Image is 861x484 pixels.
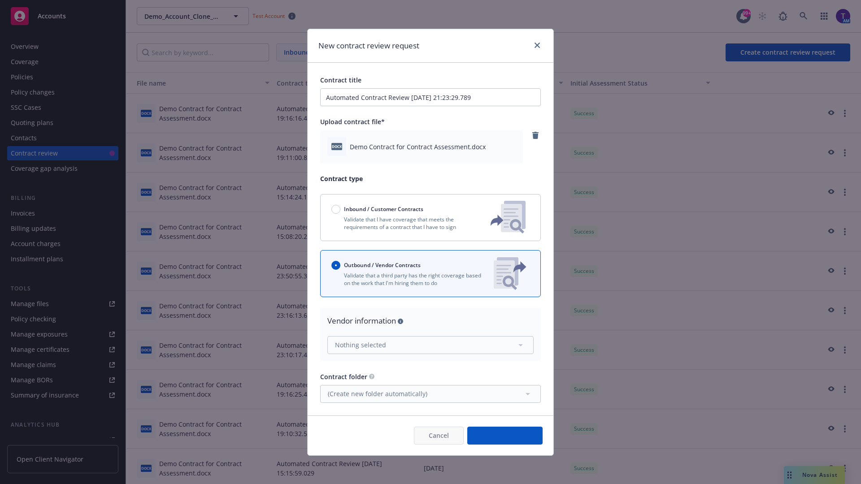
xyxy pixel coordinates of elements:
p: Contract type [320,174,541,183]
span: Demo Contract for Contract Assessment.docx [350,142,486,151]
span: docx [331,143,342,150]
p: Validate that I have coverage that meets the requirements of a contract that I have to sign [331,216,476,231]
span: Contract folder [320,372,367,381]
span: Contract title [320,76,361,84]
span: Nothing selected [335,340,386,350]
span: (Create new folder automatically) [328,389,427,398]
button: Outbound / Vendor ContractsValidate that a third party has the right coverage based on the work t... [320,250,541,297]
span: Cancel [429,431,449,440]
div: Vendor information [327,315,534,327]
span: Create request [482,431,528,440]
span: Inbound / Customer Contracts [344,205,423,213]
a: remove [530,130,541,141]
button: Nothing selected [327,336,534,354]
button: Inbound / Customer ContractsValidate that I have coverage that meets the requirements of a contra... [320,194,541,241]
span: Upload contract file* [320,117,385,126]
input: Outbound / Vendor Contracts [331,261,340,270]
input: Enter a title for this contract [320,88,541,106]
a: close [532,40,543,51]
button: Cancel [414,427,464,445]
h1: New contract review request [318,40,419,52]
button: (Create new folder automatically) [320,385,541,403]
input: Inbound / Customer Contracts [331,205,340,214]
span: Outbound / Vendor Contracts [344,261,421,269]
button: Create request [467,427,543,445]
p: Validate that a third party has the right coverage based on the work that I'm hiring them to do [331,272,487,287]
